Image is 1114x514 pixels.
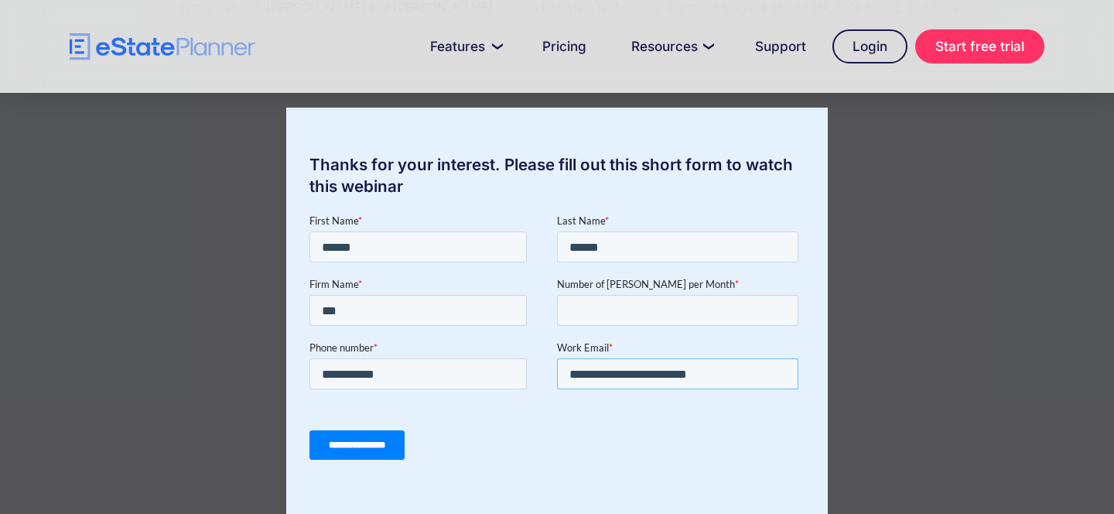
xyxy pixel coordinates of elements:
[524,31,605,62] a: Pricing
[309,213,805,473] iframe: Form 0
[613,31,729,62] a: Resources
[70,33,255,60] a: home
[736,31,825,62] a: Support
[915,29,1044,63] a: Start free trial
[286,154,828,197] div: Thanks for your interest. Please fill out this short form to watch this webinar
[832,29,907,63] a: Login
[412,31,516,62] a: Features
